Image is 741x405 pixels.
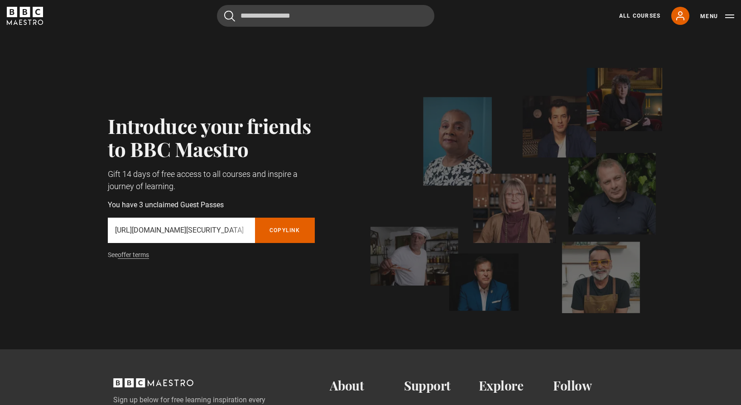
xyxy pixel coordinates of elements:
h2: About [330,378,404,393]
p: Gift 14 days of free access to all courses and inspire a journey of learning. [108,168,315,192]
a: All Courses [619,12,660,20]
h2: Explore [479,378,553,393]
button: Submit the search query [224,10,235,22]
button: Copylink [255,218,315,243]
svg: BBC Maestro, back to top [113,378,193,387]
h2: Follow [553,378,628,393]
svg: BBC Maestro [7,7,43,25]
button: Toggle navigation [700,12,734,21]
input: Search [217,5,434,27]
h2: Support [404,378,479,393]
a: offer terms [118,251,149,259]
p: You have 3 unclaimed Guest Passes [108,200,315,210]
h2: Introduce your friends to BBC Maestro [108,114,315,161]
p: [URL][DOMAIN_NAME][SECURITY_DATA] [115,225,248,236]
p: See [108,250,315,260]
a: BBC Maestro, back to top [113,381,193,390]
